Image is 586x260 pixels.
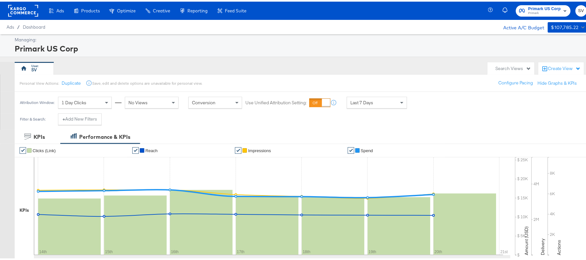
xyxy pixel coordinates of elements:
[23,23,45,28] a: Dashboard
[192,98,215,104] span: Conversion
[20,206,29,212] div: KPIs
[235,146,242,152] a: ✔
[524,225,530,253] text: Amount (USD)
[551,22,579,30] div: $107,785.22
[79,132,130,139] div: Performance & KPIs
[528,9,561,14] span: Primark
[145,147,158,152] span: Reach
[516,4,571,15] button: Primark US CorpPrimark
[20,146,26,152] a: ✔
[20,115,46,120] div: Filter & Search:
[187,7,208,12] span: Reporting
[7,23,14,28] span: Ads
[540,237,546,253] text: Delivery
[245,98,307,104] label: Use Unified Attribution Setting:
[528,4,561,11] span: Primark US Corp
[63,114,65,121] strong: +
[225,7,246,12] span: Feed Suite
[62,79,81,85] button: Duplicate
[497,21,545,30] div: Active A/C Budget
[58,112,102,123] button: +Add New Filters
[494,76,538,87] button: Configure Pacing
[361,147,373,152] span: Spend
[496,64,531,70] div: Search Views
[348,146,354,152] a: ✔
[128,98,148,104] span: No Views
[81,7,100,12] span: Products
[33,147,56,152] span: Clicks (Link)
[20,99,55,103] div: Attribution Window:
[62,98,86,104] span: 1 Day Clicks
[15,35,585,41] div: Managing:
[34,132,45,139] div: KPIs
[20,79,59,84] div: Personal View Actions:
[578,6,584,13] span: SV
[548,64,581,70] div: Create View
[538,79,577,85] button: Hide Graphs & KPIs
[132,146,139,152] a: ✔
[31,65,37,71] div: SV
[14,23,23,28] span: /
[350,98,373,104] span: Last 7 Days
[556,238,562,253] text: Actions
[117,7,136,12] span: Optimize
[92,79,202,84] div: Save, edit and delete options are unavailable for personal view.
[153,7,170,12] span: Creative
[15,41,585,52] div: Primark US Corp
[56,7,64,12] span: Ads
[248,147,271,152] span: Impressions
